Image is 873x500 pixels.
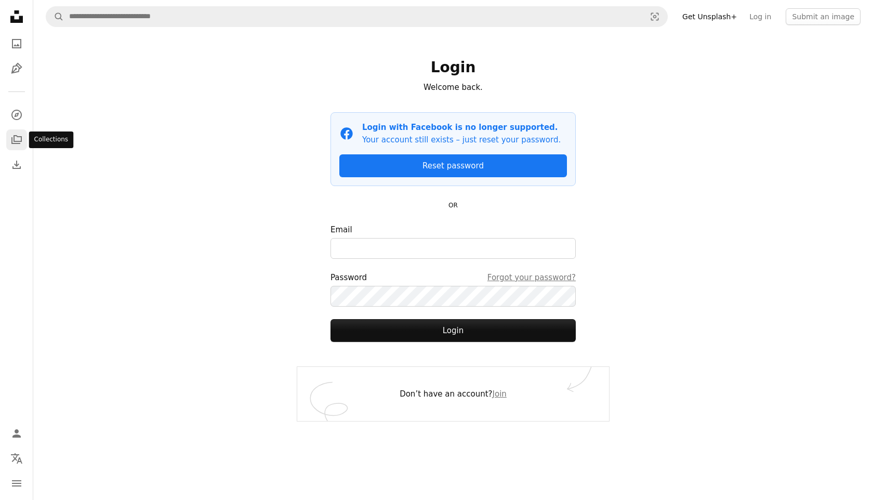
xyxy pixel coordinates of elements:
small: OR [448,202,458,209]
p: Login with Facebook is no longer supported. [362,121,561,134]
button: Menu [6,473,27,494]
button: Login [330,319,576,342]
p: Your account still exists – just reset your password. [362,134,561,146]
a: Home — Unsplash [6,6,27,29]
label: Email [330,223,576,259]
a: Download History [6,154,27,175]
a: Log in / Sign up [6,423,27,444]
input: Email [330,238,576,259]
a: Illustrations [6,58,27,79]
div: Password [330,271,576,284]
form: Find visuals sitewide [46,6,668,27]
a: Collections [6,129,27,150]
a: Log in [743,8,777,25]
button: Search Unsplash [46,7,64,27]
a: Photos [6,33,27,54]
p: Welcome back. [330,81,576,94]
button: Language [6,448,27,469]
button: Submit an image [786,8,861,25]
div: Don’t have an account? [297,367,609,421]
button: Visual search [642,7,667,27]
input: PasswordForgot your password? [330,286,576,307]
a: Explore [6,104,27,125]
a: Reset password [339,154,567,177]
a: Join [493,389,507,399]
h1: Login [330,58,576,77]
a: Get Unsplash+ [676,8,743,25]
a: Forgot your password? [487,271,576,284]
